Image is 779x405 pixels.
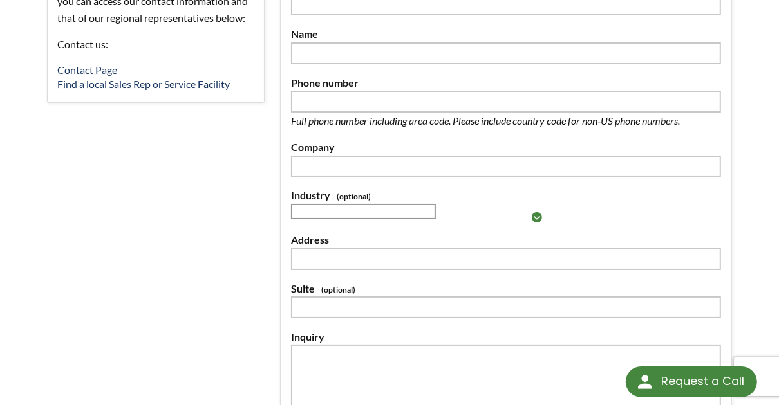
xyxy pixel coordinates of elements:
[291,328,721,345] label: Inquiry
[626,366,757,397] div: Request a Call
[291,75,721,91] label: Phone number
[291,280,721,297] label: Suite
[58,36,254,53] p: Contact us:
[291,26,721,42] label: Name
[58,78,230,90] a: Find a local Sales Rep or Service Facility
[291,187,721,204] label: Industry
[291,113,721,129] p: Full phone number including area code. Please include country code for non-US phone numbers.
[58,64,118,76] a: Contact Page
[635,372,655,392] img: round button
[291,139,721,156] label: Company
[661,366,744,396] div: Request a Call
[291,231,721,248] label: Address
